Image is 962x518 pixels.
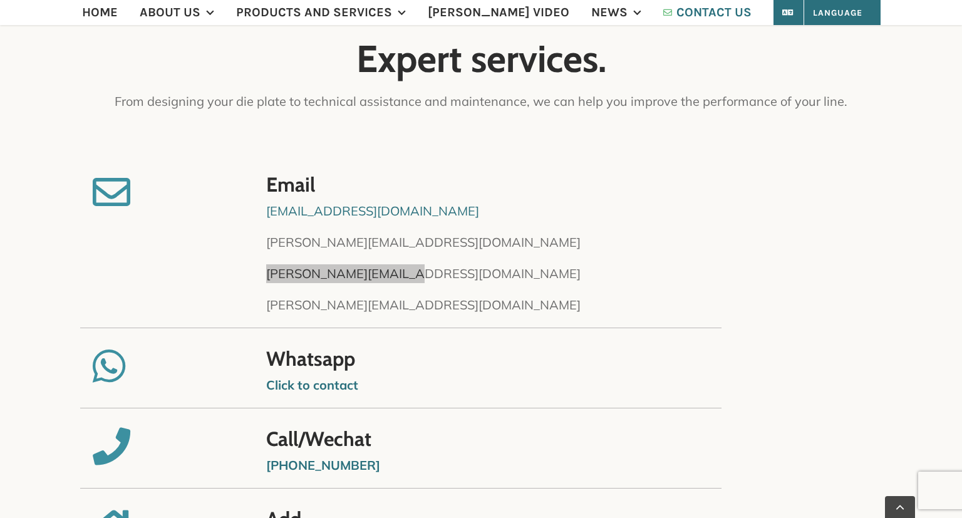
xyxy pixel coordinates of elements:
h3: Call/Wechat [266,428,869,450]
span: [PERSON_NAME] VIDEO [428,6,569,19]
h3: Email [266,174,869,195]
span: CONTACT US [676,6,752,19]
p: [PERSON_NAME][EMAIL_ADDRESS][DOMAIN_NAME] [266,264,869,283]
a: Click to contact [266,377,358,393]
h2: Expert services. [80,38,882,80]
a: [PHONE_NUMBER] [266,457,380,473]
a: [EMAIL_ADDRESS][DOMAIN_NAME] [266,203,479,219]
span: PRODUCTS AND SERVICES [236,6,392,19]
h3: Whatsapp [266,348,869,370]
span: NEWS [591,6,628,19]
p: [PERSON_NAME][EMAIL_ADDRESS][DOMAIN_NAME] [266,296,869,314]
span: ABOUT US [140,6,200,19]
span: Language [792,8,862,18]
span: HOME [82,6,118,19]
p: From designing your die plate to technical assistance and maintenance, we can help you improve th... [80,92,882,111]
p: [PERSON_NAME][EMAIL_ADDRESS][DOMAIN_NAME] [266,233,869,252]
